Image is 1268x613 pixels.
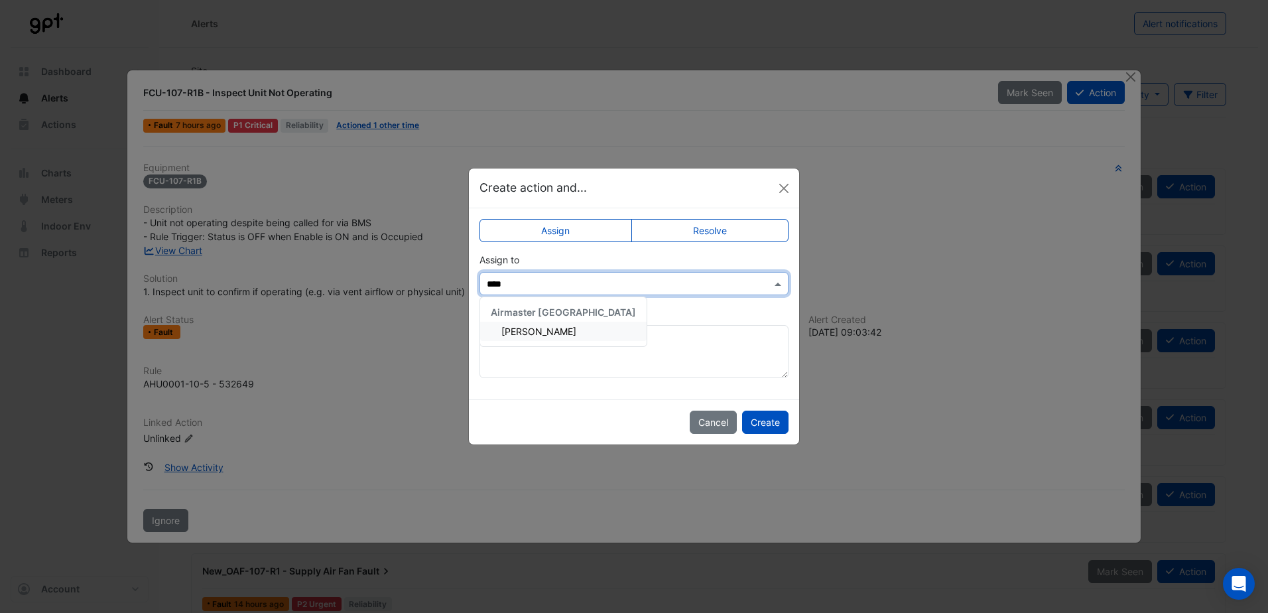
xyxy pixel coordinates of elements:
[631,219,789,242] label: Resolve
[491,306,636,318] span: Airmaster [GEOGRAPHIC_DATA]
[690,411,737,434] button: Cancel
[479,297,647,347] ng-dropdown-panel: Options list
[742,411,789,434] button: Create
[774,178,794,198] button: Close
[1223,568,1255,600] div: Open Intercom Messenger
[479,179,587,196] h5: Create action and...
[479,253,519,267] label: Assign to
[479,219,632,242] label: Assign
[501,326,576,337] span: [PERSON_NAME]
